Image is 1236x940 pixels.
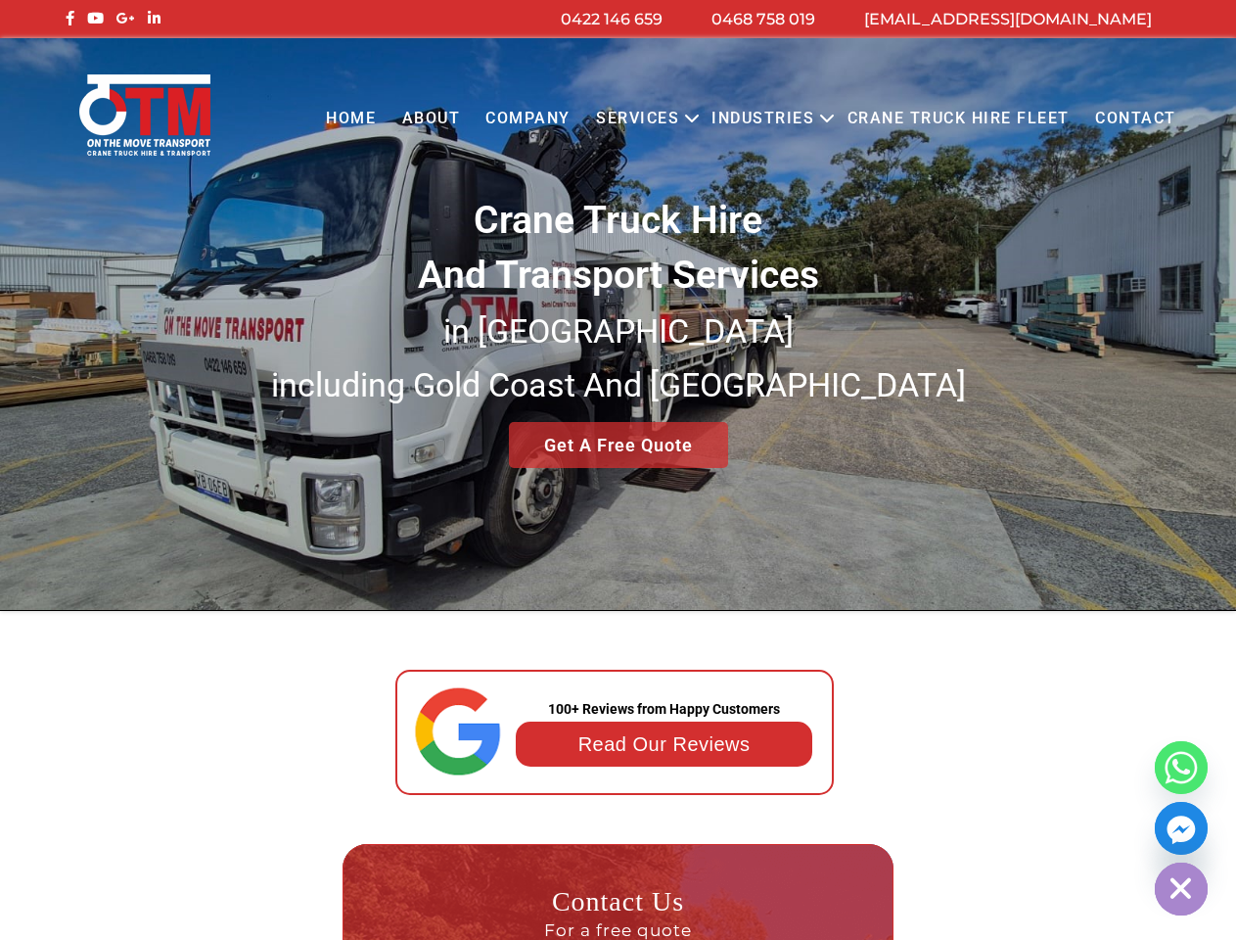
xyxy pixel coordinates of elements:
a: Get A Free Quote [509,422,728,468]
a: Home [313,92,389,146]
a: Industries [699,92,827,146]
a: Crane Truck Hire Fleet [834,92,1081,146]
a: Contact [1082,92,1189,146]
strong: 100+ Reviews from Happy Customers [548,701,780,717]
a: 0422 146 659 [561,10,663,28]
a: Read Our Reviews [578,733,751,755]
a: About [389,92,473,146]
a: Whatsapp [1155,741,1208,794]
a: Services [583,92,692,146]
a: COMPANY [473,92,583,146]
a: 0468 758 019 [711,10,815,28]
small: in [GEOGRAPHIC_DATA] including Gold Coast And [GEOGRAPHIC_DATA] [271,311,966,405]
a: Facebook_Messenger [1155,802,1208,855]
a: [EMAIL_ADDRESS][DOMAIN_NAME] [864,10,1152,28]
